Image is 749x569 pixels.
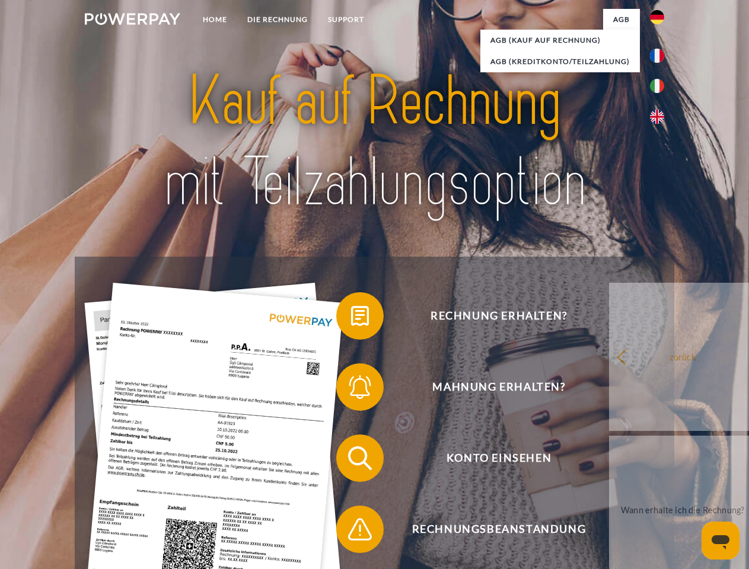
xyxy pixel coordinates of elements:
a: AGB (Kauf auf Rechnung) [480,30,640,51]
img: it [650,79,664,93]
iframe: Schaltfläche zum Öffnen des Messaging-Fensters [702,522,740,560]
a: AGB (Kreditkonto/Teilzahlung) [480,51,640,72]
img: fr [650,49,664,63]
button: Konto einsehen [336,434,645,482]
button: Rechnungsbeanstandung [336,506,645,553]
a: SUPPORT [318,9,374,30]
img: qb_warning.svg [345,514,375,544]
img: qb_search.svg [345,443,375,473]
span: Mahnung erhalten? [353,363,644,411]
img: de [650,10,664,24]
span: Rechnung erhalten? [353,292,644,340]
a: DIE RECHNUNG [237,9,318,30]
img: en [650,110,664,124]
span: Rechnungsbeanstandung [353,506,644,553]
a: Home [193,9,237,30]
img: title-powerpay_de.svg [113,57,636,227]
img: logo-powerpay-white.svg [85,13,180,25]
img: qb_bell.svg [345,372,375,402]
button: Rechnung erhalten? [336,292,645,340]
span: Konto einsehen [353,434,644,482]
a: agb [603,9,640,30]
button: Mahnung erhalten? [336,363,645,411]
img: qb_bill.svg [345,301,375,331]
